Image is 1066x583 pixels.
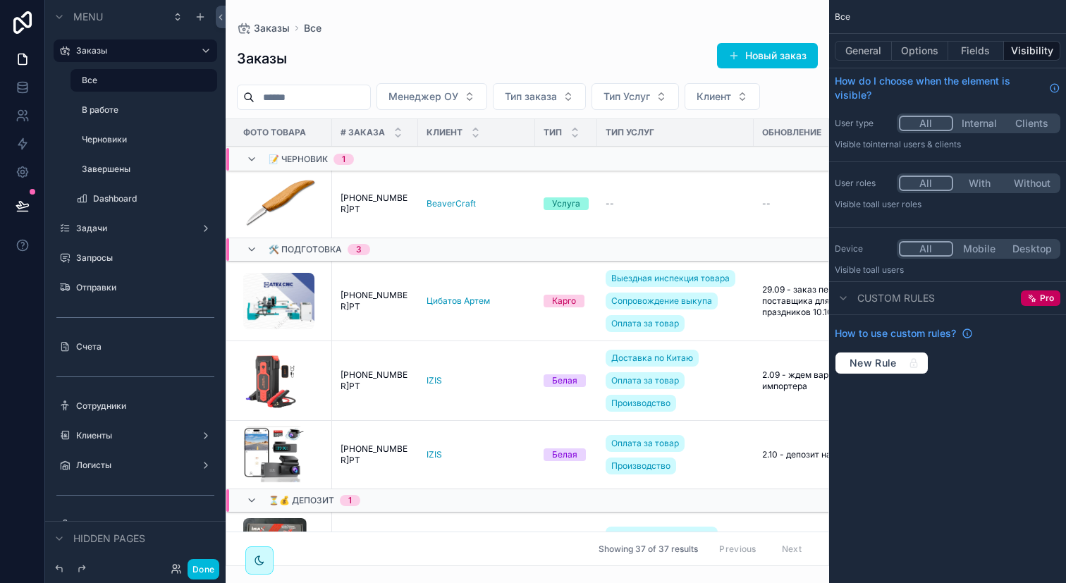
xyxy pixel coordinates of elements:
button: Options [892,41,948,61]
button: Mobile [953,241,1006,257]
span: ⏳💰 Депозит [269,495,334,506]
span: How to use custom rules? [835,326,956,340]
label: Dashboard [93,193,209,204]
button: All [899,241,953,257]
span: 🛠 Подготовка [269,244,342,255]
span: Showing 37 of 37 results [599,544,698,555]
button: All [899,176,953,191]
label: Услуги [76,519,189,530]
button: Fields [948,41,1005,61]
span: # Заказа [341,127,385,138]
span: 📝 Черновик [269,154,328,165]
button: Internal [953,116,1006,131]
span: Custom rules [857,291,935,305]
span: Фото Товара [243,127,306,138]
span: Hidden pages [73,532,145,546]
p: Visible to [835,139,1060,150]
button: Visibility [1004,41,1060,61]
a: How to use custom rules? [835,326,973,340]
img: CleanShot-2025-10-06-at-09.39.22@2x.png [243,176,317,232]
button: Done [188,559,219,579]
button: New Rule [835,352,929,374]
label: Все [82,75,209,86]
span: Internal users & clients [871,139,961,149]
img: CleanShot-2025-09-29-at-15.31.49@2x.png [243,273,314,329]
label: Сотрудники [76,400,209,412]
label: Запросы [76,252,209,264]
label: Счета [76,341,209,352]
p: Visible to [835,264,1060,276]
a: imax.jpg [243,518,324,575]
label: Device [835,243,891,254]
label: User roles [835,178,891,189]
span: Pro [1040,293,1054,304]
span: All user roles [871,199,921,209]
button: General [835,41,892,61]
img: Monosnap-IZIS---регистраторы-от-18.10.2024---Google-Таблицы-2024-12-23-17-57-26.png [243,426,304,483]
div: 1 [348,495,352,506]
span: How do I choose when the element is visible? [835,74,1043,102]
label: Отправки [76,282,209,293]
a: Monosnap-IZIS---регистраторы-от-18.10.2024---Google-Таблицы-2024-12-23-17-57-26.png [243,426,324,483]
label: Клиенты [76,430,189,441]
span: all users [871,264,904,275]
div: 1 [342,154,345,165]
a: CleanShot-2025-09-29-at-15.31.49@2x.png [243,273,324,329]
a: Screenshot-at-Aug-26-12-50-10.png [243,352,324,409]
label: Черновики [82,134,209,145]
span: Menu [73,10,103,24]
label: Заказы [76,45,189,56]
span: New Rule [844,357,902,369]
a: CleanShot-2025-10-06-at-09.39.22@2x.png [243,176,324,232]
span: Тип [544,127,562,138]
a: How do I choose when the element is visible? [835,74,1060,102]
label: Задачи [76,223,189,234]
button: Desktop [1005,241,1058,257]
p: Visible to [835,199,1060,210]
button: All [899,116,953,131]
label: Логисты [76,460,189,471]
span: Тип Услуг [606,127,654,138]
span: Все [835,11,850,23]
button: Clients [1005,116,1058,131]
div: 3 [356,244,362,255]
label: В работе [82,104,209,116]
img: imax.jpg [243,518,307,575]
label: Завершены [82,164,209,175]
button: Without [1005,176,1058,191]
label: User type [835,118,891,129]
span: Клиент [427,127,462,138]
span: Обновление [762,127,821,138]
img: Screenshot-at-Aug-26-12-50-10.png [243,352,299,409]
button: With [953,176,1006,191]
